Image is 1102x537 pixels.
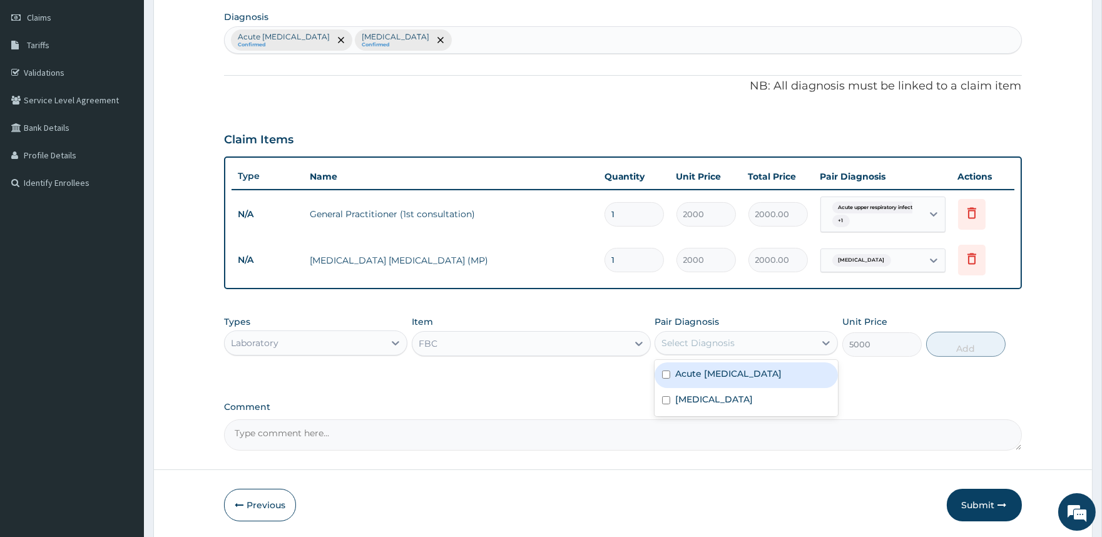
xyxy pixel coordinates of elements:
th: Pair Diagnosis [814,164,952,189]
label: Comment [224,402,1021,412]
th: Name [304,164,598,189]
small: Confirmed [362,42,429,48]
button: Submit [947,489,1022,521]
td: N/A [232,248,304,272]
th: Quantity [598,164,670,189]
th: Actions [952,164,1014,189]
td: General Practitioner (1st consultation) [304,202,598,227]
span: Tariffs [27,39,49,51]
div: Laboratory [231,337,278,349]
small: Confirmed [238,42,330,48]
span: We're online! [73,158,173,284]
span: remove selection option [435,34,446,46]
button: Add [926,332,1006,357]
th: Unit Price [670,164,742,189]
td: N/A [232,203,304,226]
span: + 1 [832,215,850,227]
textarea: Type your message and hit 'Enter' [6,342,238,386]
label: Pair Diagnosis [655,315,719,328]
label: Unit Price [842,315,887,328]
span: [MEDICAL_DATA] [832,254,891,267]
label: Diagnosis [224,11,268,23]
label: Types [224,317,250,327]
label: Item [412,315,433,328]
button: Previous [224,489,296,521]
div: Select Diagnosis [661,337,735,349]
p: NB: All diagnosis must be linked to a claim item [224,78,1021,95]
div: FBC [419,337,437,350]
th: Type [232,165,304,188]
span: Claims [27,12,51,23]
img: d_794563401_company_1708531726252_794563401 [23,63,51,94]
td: [MEDICAL_DATA] [MEDICAL_DATA] (MP) [304,248,598,273]
p: [MEDICAL_DATA] [362,32,429,42]
span: Acute upper respiratory infect... [832,202,923,214]
label: [MEDICAL_DATA] [675,393,753,406]
span: remove selection option [335,34,347,46]
label: Acute [MEDICAL_DATA] [675,367,782,380]
th: Total Price [742,164,814,189]
div: Chat with us now [65,70,210,86]
h3: Claim Items [224,133,293,147]
p: Acute [MEDICAL_DATA] [238,32,330,42]
div: Minimize live chat window [205,6,235,36]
